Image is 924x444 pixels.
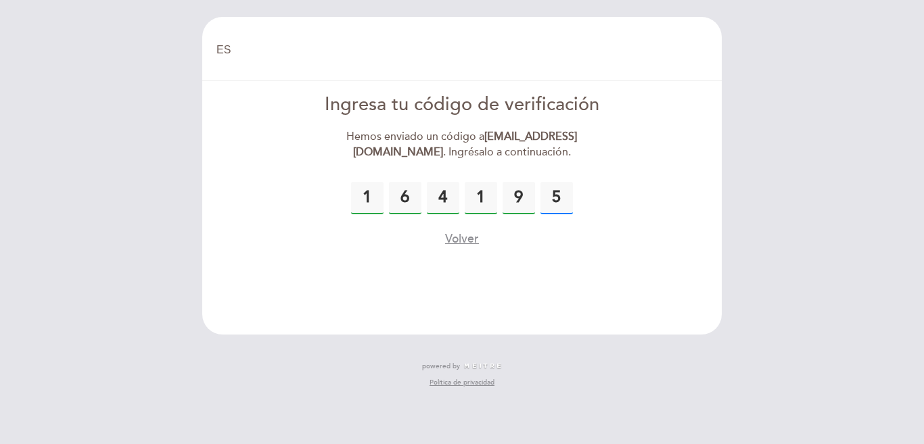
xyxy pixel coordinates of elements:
a: powered by [422,362,502,371]
div: Hemos enviado un código a . Ingrésalo a continuación. [307,129,618,160]
input: 0 [427,182,459,214]
input: 0 [465,182,497,214]
strong: [EMAIL_ADDRESS][DOMAIN_NAME] [353,130,578,159]
input: 0 [503,182,535,214]
img: MEITRE [463,363,502,370]
span: powered by [422,362,460,371]
input: 0 [351,182,384,214]
a: Política de privacidad [430,378,494,387]
input: 0 [389,182,421,214]
div: Ingresa tu código de verificación [307,92,618,118]
button: Volver [445,230,479,247]
input: 0 [540,182,573,214]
